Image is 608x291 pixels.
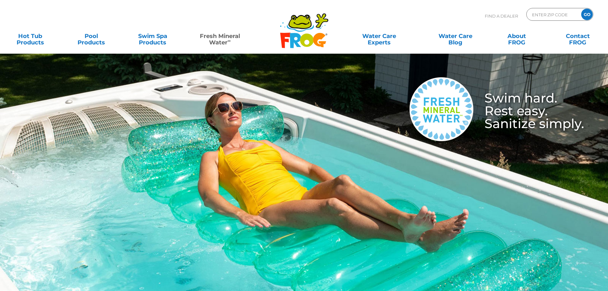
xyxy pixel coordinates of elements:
a: AboutFROG [493,30,540,42]
a: Water CareBlog [432,30,479,42]
a: Water CareExperts [341,30,418,42]
a: Swim SpaProducts [129,30,176,42]
h3: Swim hard. Rest easy. Sanitize simply. [473,92,584,130]
input: GO [581,9,593,20]
p: Find A Dealer [485,8,518,24]
a: PoolProducts [68,30,115,42]
input: Zip Code Form [531,10,574,19]
a: ContactFROG [554,30,602,42]
sup: ∞ [228,38,231,43]
a: Fresh MineralWater∞ [190,30,250,42]
a: Hot TubProducts [6,30,54,42]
